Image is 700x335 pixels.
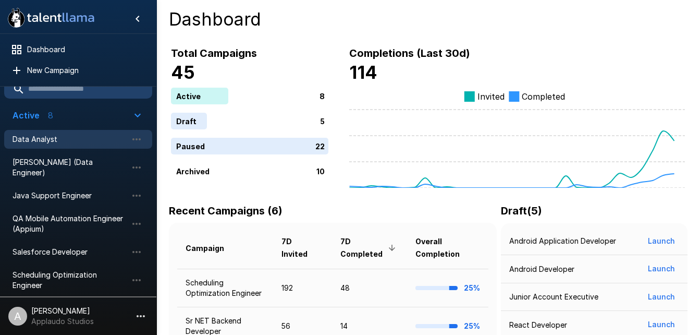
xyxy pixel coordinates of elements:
p: Junior Account Executive [509,292,598,302]
p: 22 [315,140,325,151]
p: 10 [316,165,325,176]
h4: Dashboard [169,8,687,30]
td: Scheduling Optimization Engineer [177,269,273,307]
b: Recent Campaigns (6) [169,205,283,217]
span: Overall Completion [415,235,480,260]
b: 25% [464,321,480,330]
p: Android Application Developer [509,236,616,246]
b: Total Campaigns [171,47,257,59]
b: 25% [464,283,480,292]
td: 48 [332,269,407,307]
b: 45 [171,62,195,83]
button: Launch [644,288,679,307]
b: Draft ( 5 ) [501,205,542,217]
b: Completions (Last 30d) [349,47,470,59]
span: 7D Completed [340,235,399,260]
span: 7D Invited [281,235,324,260]
p: 8 [320,90,325,101]
p: React Developer [509,320,567,330]
button: Launch [644,232,679,251]
p: 5 [320,115,325,126]
p: Android Developer [509,264,574,274]
button: Launch [644,315,679,334]
td: 192 [273,269,332,307]
button: Launch [644,259,679,279]
span: Campaign [186,242,238,255]
b: 114 [349,62,377,83]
